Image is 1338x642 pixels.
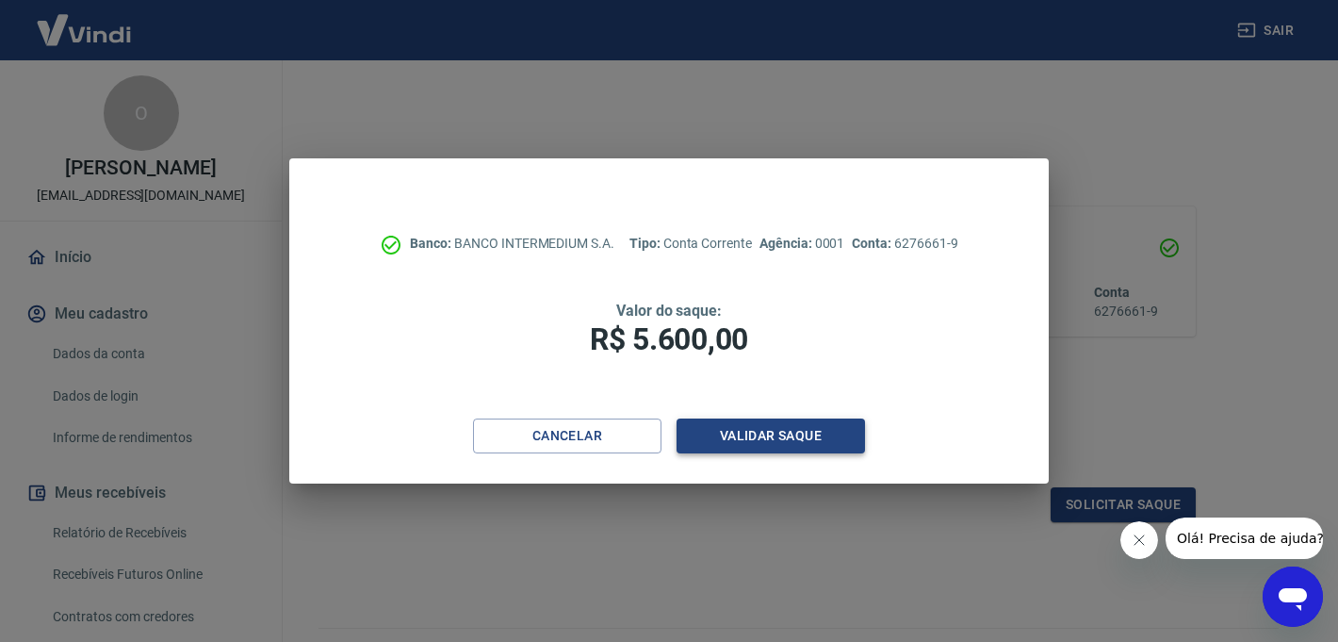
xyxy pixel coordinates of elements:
[473,419,661,453] button: Cancelar
[629,234,752,254] p: Conta Corrente
[1166,518,1323,559] iframe: Mensagem da empresa
[616,302,722,320] span: Valor do saque:
[1263,567,1323,627] iframe: Botão para abrir a janela de mensagens
[852,234,957,254] p: 6276661-9
[410,236,454,251] span: Banco:
[11,13,158,28] span: Olá! Precisa de ajuda?
[852,236,894,251] span: Conta:
[759,236,815,251] span: Agência:
[410,234,614,254] p: BANCO INTERMEDIUM S.A.
[590,321,748,357] span: R$ 5.600,00
[1120,521,1158,559] iframe: Fechar mensagem
[677,419,865,453] button: Validar saque
[759,234,844,254] p: 0001
[629,236,663,251] span: Tipo:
